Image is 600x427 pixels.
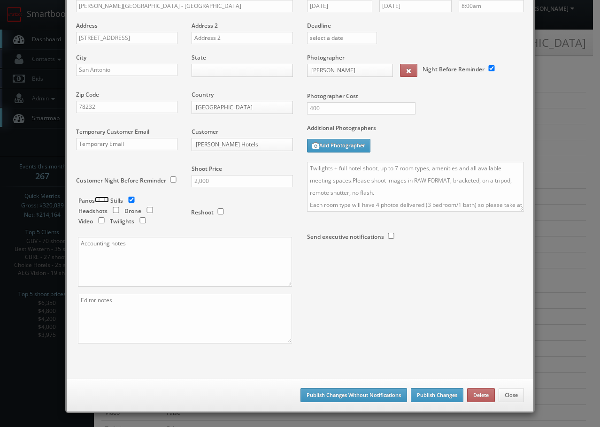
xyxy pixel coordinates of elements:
[76,32,177,44] input: Address
[192,138,293,151] a: [PERSON_NAME] Hotels
[467,388,495,402] button: Delete
[78,207,108,215] label: Headshots
[307,233,384,241] label: Send executive notifications
[192,22,218,30] label: Address 2
[300,92,531,100] label: Photographer Cost
[300,22,531,30] label: Deadline
[192,53,206,61] label: State
[196,138,280,151] span: [PERSON_NAME] Hotels
[76,91,99,99] label: Zip Code
[423,65,485,73] label: Night Before Reminder
[196,101,280,114] span: [GEOGRAPHIC_DATA]
[76,64,177,76] input: City
[78,217,93,225] label: Video
[307,64,393,77] a: [PERSON_NAME]
[76,22,98,30] label: Address
[311,64,380,76] span: [PERSON_NAME]
[76,138,177,150] input: Temporary Email
[110,197,123,205] label: Stills
[192,128,218,136] label: Customer
[76,176,166,184] label: Customer Night Before Reminder
[411,388,463,402] button: Publish Changes
[76,53,86,61] label: City
[307,32,377,44] input: select a date
[192,165,222,173] label: Shoot Price
[76,128,149,136] label: Temporary Customer Email
[307,124,524,137] label: Additional Photographers
[191,208,214,216] label: Reshoot
[192,101,293,114] a: [GEOGRAPHIC_DATA]
[110,217,134,225] label: Twilights
[192,91,214,99] label: Country
[307,162,524,212] textarea: Twilights + full hotel shoot, up to 7 room types, amenities and all available meeting spaces.Plea...
[307,139,370,152] button: Add Photographer
[124,207,141,215] label: Drone
[307,53,345,61] label: Photographer
[192,175,293,187] input: Shoot Price
[307,102,415,114] input: Photographer Cost
[192,32,293,44] input: Address 2
[78,197,95,205] label: Panos
[76,101,177,113] input: Zip Code
[499,388,524,402] button: Close
[300,388,407,402] button: Publish Changes Without Notifications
